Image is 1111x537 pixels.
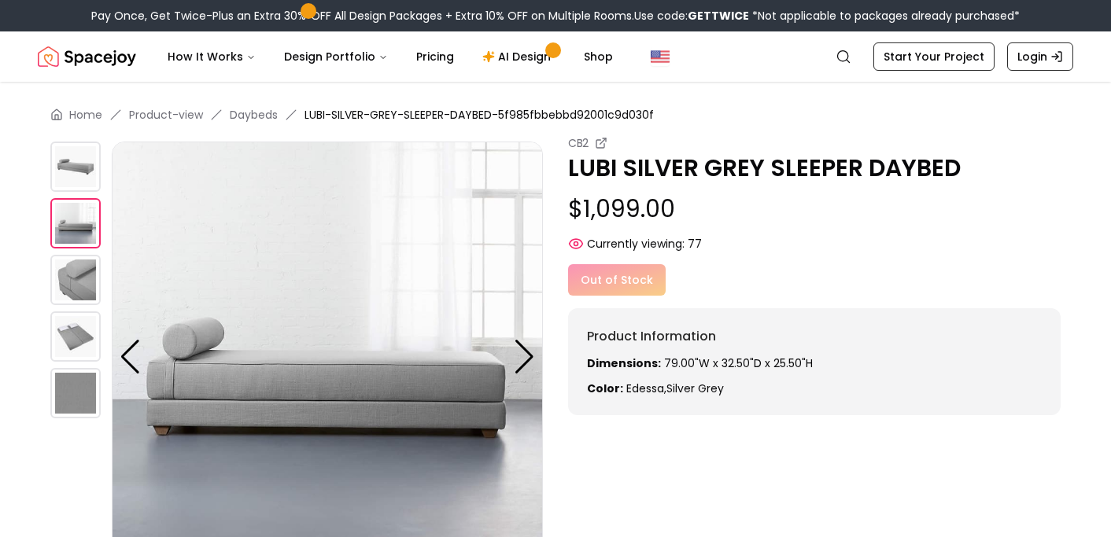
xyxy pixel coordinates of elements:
p: $1,099.00 [568,195,1061,223]
img: https://storage.googleapis.com/spacejoy-main/assets/5f985fbbebbd92001c9d030f/product_2_jm926m3o13f7 [50,255,101,305]
a: Product-view [129,107,203,123]
h6: Product Information [587,327,1042,346]
img: https://storage.googleapis.com/spacejoy-main/assets/5f985fbbebbd92001c9d030f/product_4_hd24dao5am7 [50,368,101,418]
a: Daybeds [230,107,278,123]
img: https://storage.googleapis.com/spacejoy-main/assets/5f985fbbebbd92001c9d030f/product_3_ddmdkj248e97 [50,311,101,362]
span: *Not applicable to packages already purchased* [749,8,1020,24]
nav: Global [38,31,1073,82]
nav: breadcrumb [50,107,1061,123]
img: United States [651,47,670,66]
strong: Color: [587,381,623,396]
div: Pay Once, Get Twice-Plus an Extra 30% OFF All Design Packages + Extra 10% OFF on Multiple Rooms. [91,8,1020,24]
a: Start Your Project [873,42,995,71]
span: LUBI-SILVER-GREY-SLEEPER-DAYBED-5f985fbbebbd92001c9d030f [305,107,654,123]
span: silver grey [666,381,724,396]
img: https://storage.googleapis.com/spacejoy-main/assets/5f985fbbebbd92001c9d030f/product_0_dm54gop4dni [50,142,101,192]
nav: Main [155,41,626,72]
b: GETTWICE [688,8,749,24]
span: Currently viewing: [587,236,685,252]
button: How It Works [155,41,268,72]
img: https://storage.googleapis.com/spacejoy-main/assets/5f985fbbebbd92001c9d030f/product_1_pef4c461e61 [50,198,101,248]
p: LUBI SILVER GREY SLEEPER DAYBED [568,154,1061,182]
a: Home [69,107,102,123]
span: edessa , [626,381,666,396]
a: Spacejoy [38,41,136,72]
button: Design Portfolio [271,41,400,72]
strong: Dimensions: [587,355,661,371]
a: Login [1007,42,1073,71]
small: CB2 [568,135,589,151]
span: 77 [688,236,702,252]
a: AI Design [470,41,568,72]
span: Use code: [634,8,749,24]
a: Shop [571,41,626,72]
a: Pricing [404,41,467,72]
p: 79.00"W x 32.50"D x 25.50"H [587,355,1042,371]
img: Spacejoy Logo [38,41,136,72]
